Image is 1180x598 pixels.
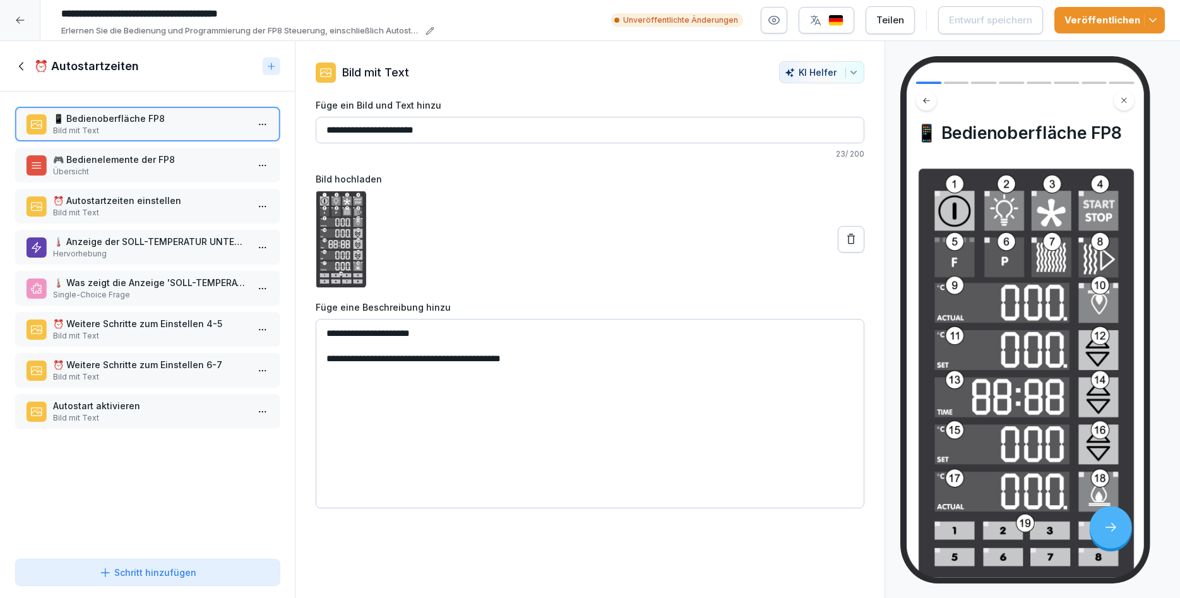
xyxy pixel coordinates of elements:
img: p6bmom5a9egs1b6rtw9187iq.png [316,191,366,288]
p: Bild mit Text [342,64,409,81]
div: 🌡️ Anzeige der SOLL-TEMPERATUR UNTERHITZEHervorhebung [15,230,280,265]
div: KI Helfer [785,67,859,78]
div: ⏰ Autostartzeiten einstellenBild mit Text [15,189,280,224]
div: Veröffentlichen [1064,13,1155,27]
div: 🌡️ Was zeigt die Anzeige 'SOLL-TEMPERATUR UNTERHITZE' während der Programmierung an?Single-Choice... [15,271,280,306]
p: 📱 Bedienoberfläche FP8 [53,112,247,125]
div: 📱 Bedienoberfläche FP8Bild mit Text [15,107,280,141]
h4: 📱 Bedienoberfläche FP8 [916,123,1135,143]
p: Erlernen Sie die Bedienung und Programmierung der FP8 Steuerung, einschließlich Autostart, Backpr... [61,25,422,37]
div: ⏰ Weitere Schritte zum Einstellen 4-5Bild mit Text [15,312,280,347]
button: Veröffentlichen [1054,7,1165,33]
p: Bild mit Text [53,207,247,218]
p: ⏰ Autostartzeiten einstellen [53,194,247,207]
p: 🎮 Bedienelemente der FP8 [53,153,247,166]
h1: ⏰ Autostartzeiten [34,59,139,74]
label: Bild hochladen [316,172,864,186]
button: Teilen [866,6,915,34]
p: Bild mit Text [53,125,247,136]
p: 🌡️ Anzeige der SOLL-TEMPERATUR UNTERHITZE [53,235,247,248]
p: Unveröffentlichte Änderungen [623,15,738,26]
p: Autostart aktivieren [53,399,247,412]
button: Entwurf speichern [938,6,1043,34]
p: Übersicht [53,166,247,177]
button: KI Helfer [779,61,864,83]
label: Füge eine Beschreibung hinzu [316,301,864,314]
div: Autostart aktivierenBild mit Text [15,394,280,429]
p: Bild mit Text [53,371,247,383]
p: Bild mit Text [53,330,247,342]
img: de.svg [828,15,843,27]
div: Teilen [876,13,904,27]
div: Schritt hinzufügen [99,566,196,579]
p: 23 / 200 [316,148,864,160]
p: Hervorhebung [53,248,247,260]
p: 🌡️ Was zeigt die Anzeige 'SOLL-TEMPERATUR UNTERHITZE' während der Programmierung an? [53,276,247,289]
div: Entwurf speichern [949,13,1032,27]
p: ⏰ Weitere Schritte zum Einstellen 6-7 [53,358,247,371]
p: Single-Choice Frage [53,289,247,301]
div: ⏰ Weitere Schritte zum Einstellen 6-7Bild mit Text [15,353,280,388]
button: Schritt hinzufügen [15,559,280,586]
label: Füge ein Bild und Text hinzu [316,99,864,112]
img: Bild und Text Vorschau [916,166,1135,585]
p: ⏰ Weitere Schritte zum Einstellen 4-5 [53,317,247,330]
div: 🎮 Bedienelemente der FP8Übersicht [15,148,280,182]
p: Bild mit Text [53,412,247,424]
